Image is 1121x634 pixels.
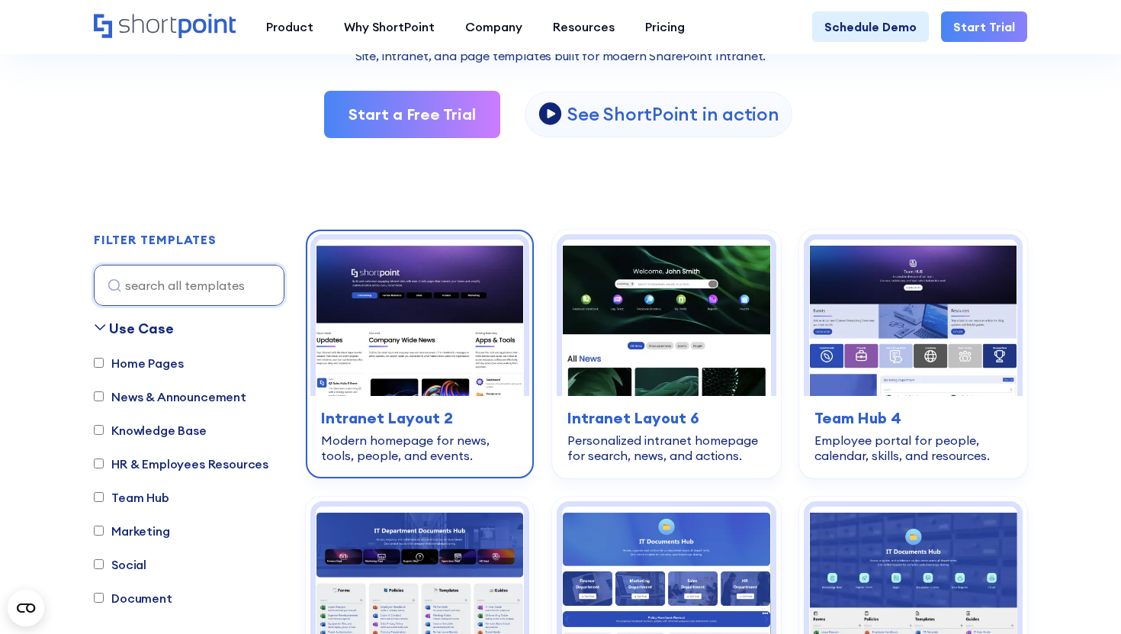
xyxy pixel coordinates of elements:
[846,457,1121,634] iframe: Chat Widget
[8,590,44,626] button: Open CMP widget
[94,526,104,536] input: Marketing
[324,91,500,138] a: Start a Free Trial
[94,559,104,569] input: Social
[94,459,104,468] input: HR & Employees Resources
[94,589,172,607] label: Document
[567,433,765,463] div: Personalized intranet homepage for search, news, and actions.
[538,11,630,42] a: Resources
[94,50,1027,63] h2: Site, intranet, and page templates built for modern SharePoint Intranet.
[799,230,1027,478] a: Team Hub 4 – SharePoint Employee Portal Template: Employee portal for people, calendar, skills, a...
[525,92,792,137] a: open lightbox
[94,488,169,507] label: Team Hub
[94,455,268,473] label: HR & Employees Resources
[266,18,313,36] div: Product
[94,421,207,439] label: Knowledge Base
[552,230,780,478] a: Intranet Layout 6 – SharePoint Homepage Design: Personalized intranet homepage for search, news, ...
[94,593,104,603] input: Document
[630,11,700,42] a: Pricing
[94,233,217,246] div: FILTER TEMPLATES
[94,492,104,502] input: Team Hub
[941,11,1027,42] a: Start Trial
[567,407,765,430] h3: Intranet Layout 6
[567,102,779,126] p: See ShortPoint in action
[94,358,104,368] input: Home Pages
[94,265,284,306] input: search all templates
[94,555,146,574] label: Social
[94,14,236,40] a: Home
[344,18,435,36] div: Why ShortPoint
[812,11,929,42] a: Schedule Demo
[553,18,615,36] div: Resources
[809,240,1017,396] img: Team Hub 4 – SharePoint Employee Portal Template: Employee portal for people, calendar, skills, a...
[306,230,534,478] a: Intranet Layout 2 – SharePoint Homepage Design: Modern homepage for news, tools, people, and even...
[465,18,522,36] div: Company
[316,240,524,396] img: Intranet Layout 2 – SharePoint Homepage Design: Modern homepage for news, tools, people, and events.
[94,388,246,406] label: News & Announcement
[562,240,770,396] img: Intranet Layout 6 – SharePoint Homepage Design: Personalized intranet homepage for search, news, ...
[109,318,174,339] div: Use Case
[329,11,450,42] a: Why ShortPoint
[814,433,1012,463] div: Employee portal for people, calendar, skills, and resources.
[94,522,170,540] label: Marketing
[450,11,538,42] a: Company
[814,407,1012,430] h3: Team Hub 4
[251,11,329,42] a: Product
[321,433,519,463] div: Modern homepage for news, tools, people, and events.
[645,18,685,36] div: Pricing
[94,354,183,372] label: Home Pages
[94,391,104,401] input: News & Announcement
[94,425,104,435] input: Knowledge Base
[321,407,519,430] h3: Intranet Layout 2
